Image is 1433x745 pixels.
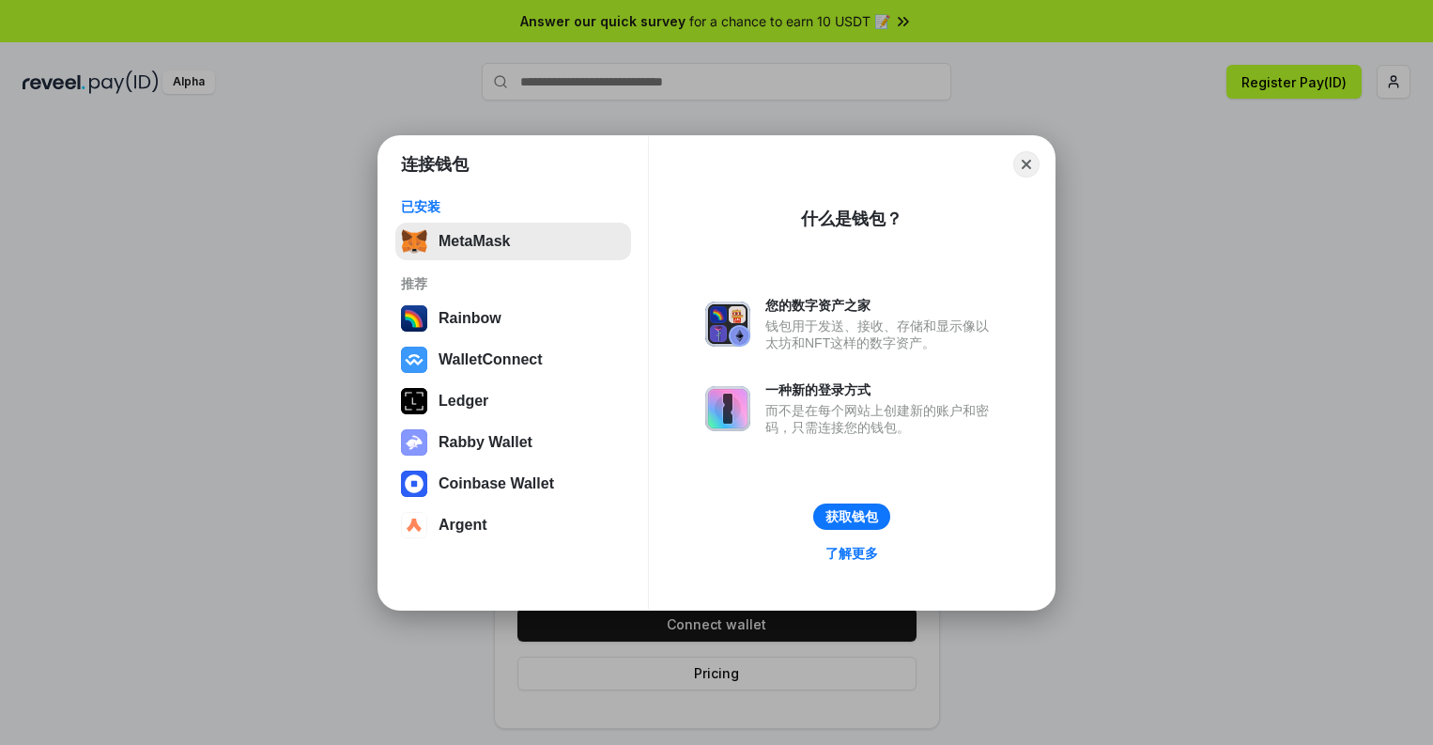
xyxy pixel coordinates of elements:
div: 获取钱包 [825,508,878,525]
div: Rainbow [439,310,501,327]
img: svg+xml,%3Csvg%20width%3D%22120%22%20height%3D%22120%22%20viewBox%3D%220%200%20120%20120%22%20fil... [401,305,427,332]
button: Argent [395,506,631,544]
div: 而不是在每个网站上创建新的账户和密码，只需连接您的钱包。 [765,402,998,436]
img: svg+xml,%3Csvg%20width%3D%2228%22%20height%3D%2228%22%20viewBox%3D%220%200%2028%2028%22%20fill%3D... [401,512,427,538]
div: Rabby Wallet [439,434,532,451]
button: Rabby Wallet [395,424,631,461]
button: Coinbase Wallet [395,465,631,503]
h1: 连接钱包 [401,153,469,176]
img: svg+xml,%3Csvg%20width%3D%2228%22%20height%3D%2228%22%20viewBox%3D%220%200%2028%2028%22%20fill%3D... [401,471,427,497]
div: 您的数字资产之家 [765,297,998,314]
div: 什么是钱包？ [801,208,902,230]
div: 推荐 [401,275,625,292]
div: MetaMask [439,233,510,250]
div: Argent [439,517,487,534]
div: 已安装 [401,198,625,215]
button: Close [1013,151,1040,178]
button: Rainbow [395,300,631,337]
button: WalletConnect [395,341,631,379]
img: svg+xml,%3Csvg%20xmlns%3D%22http%3A%2F%2Fwww.w3.org%2F2000%2Fsvg%22%20fill%3D%22none%22%20viewBox... [401,429,427,456]
div: WalletConnect [439,351,543,368]
div: 一种新的登录方式 [765,381,998,398]
img: svg+xml,%3Csvg%20xmlns%3D%22http%3A%2F%2Fwww.w3.org%2F2000%2Fsvg%22%20fill%3D%22none%22%20viewBox... [705,386,750,431]
button: 获取钱包 [813,504,890,530]
img: svg+xml,%3Csvg%20xmlns%3D%22http%3A%2F%2Fwww.w3.org%2F2000%2Fsvg%22%20width%3D%2228%22%20height%3... [401,388,427,414]
div: Coinbase Wallet [439,475,554,492]
button: MetaMask [395,223,631,260]
div: 钱包用于发送、接收、存储和显示像以太坊和NFT这样的数字资产。 [765,318,998,351]
div: 了解更多 [825,545,878,562]
img: svg+xml,%3Csvg%20width%3D%2228%22%20height%3D%2228%22%20viewBox%3D%220%200%2028%2028%22%20fill%3D... [401,347,427,373]
button: Ledger [395,382,631,420]
img: svg+xml,%3Csvg%20fill%3D%22none%22%20height%3D%2233%22%20viewBox%3D%220%200%2035%2033%22%20width%... [401,228,427,255]
a: 了解更多 [814,541,889,566]
div: Ledger [439,393,488,410]
img: svg+xml,%3Csvg%20xmlns%3D%22http%3A%2F%2Fwww.w3.org%2F2000%2Fsvg%22%20fill%3D%22none%22%20viewBox... [705,302,750,347]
